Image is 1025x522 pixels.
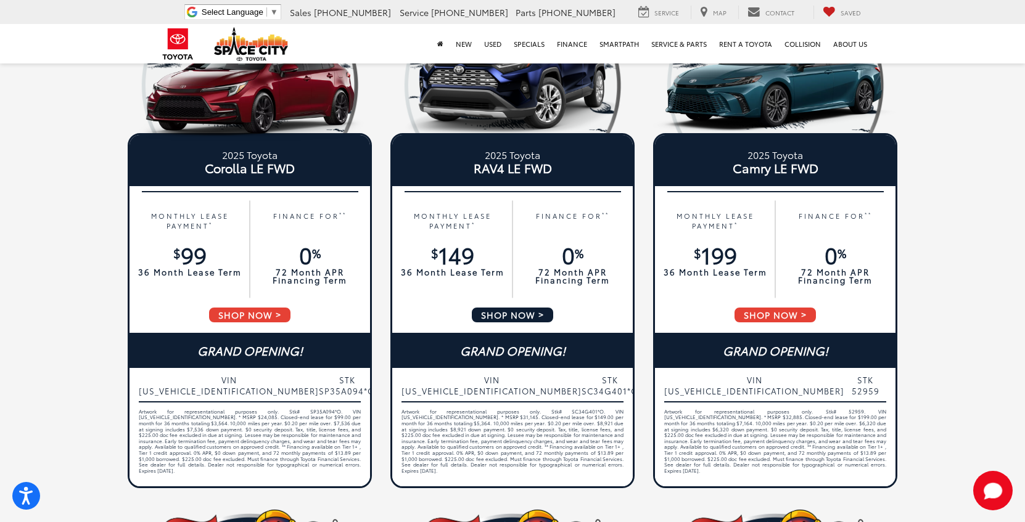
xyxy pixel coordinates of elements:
[844,374,886,396] span: STK 52959
[139,374,319,396] span: VIN [US_VEHICLE_IDENTIFICATION_NUMBER]
[654,8,679,17] span: Service
[401,147,624,161] small: 2025 Toyota
[312,244,321,261] sup: %
[401,409,624,483] div: Artwork for representational purposes only. Stk# SC34G401*O. VIN [US_VEHICLE_IDENTIFICATION_NUMBE...
[661,211,769,231] p: MONTHLY LEASE PAYMENT
[214,27,288,61] img: Space City Toyota
[694,239,737,270] span: 199
[781,268,889,284] p: 72 Month APR Financing Term
[256,268,364,284] p: 72 Month APR Financing Term
[781,211,889,231] p: FINANCE FOR
[431,239,474,270] span: 149
[266,7,267,17] span: ​
[694,244,701,261] sup: $
[398,268,506,276] p: 36 Month Lease Term
[661,268,769,276] p: 36 Month Lease Term
[813,6,870,19] a: My Saved Vehicles
[202,7,263,17] span: Select Language
[575,244,583,261] sup: %
[664,374,844,396] span: VIN [US_VEHICLE_IDENTIFICATION_NUMBER]
[392,333,633,368] div: GRAND OPENING!
[128,19,372,141] img: 25_Corolla_XSE_Ruby_Flare_Pearl_Left
[130,333,370,368] div: GRAND OPENING!
[136,268,244,276] p: 36 Month Lease Term
[431,24,450,63] a: Home
[290,6,311,18] span: Sales
[139,161,361,174] span: Corolla LE FWD
[270,7,278,17] span: ▼
[593,24,645,63] a: SmartPath
[401,161,624,174] span: RAV4 LE FWD
[519,211,627,231] p: FINANCE FOR
[713,24,778,63] a: Rent a Toyota
[691,6,736,19] a: Map
[653,19,897,141] img: 25_Camry_XSE_Teal_Left
[713,8,727,17] span: Map
[256,211,364,231] p: FINANCE FOR
[562,239,583,270] span: 0
[173,239,207,270] span: 99
[765,8,794,17] span: Contact
[827,24,873,63] a: About Us
[401,374,582,396] span: VIN [US_VEHICLE_IDENTIFICATION_NUMBER]
[516,6,536,18] span: Parts
[825,239,846,270] span: 0
[139,409,361,483] div: Artwork for representational purposes only. Stk# SP35A094*O. VIN [US_VEHICLE_IDENTIFICATION_NUMBE...
[299,239,321,270] span: 0
[202,7,278,17] a: Select Language​
[645,24,713,63] a: Service & Parts
[390,19,635,141] img: 25_RAV4_Limited_Blueprint_Left
[155,24,201,64] img: Toyota
[519,268,627,284] p: 72 Month APR Financing Term
[314,6,391,18] span: [PHONE_NUMBER]
[778,24,827,63] a: Collision
[538,6,615,18] span: [PHONE_NUMBER]
[319,374,375,396] span: STK SP35A094*O
[136,211,244,231] p: MONTHLY LEASE PAYMENT
[841,8,861,17] span: Saved
[655,333,895,368] div: GRAND OPENING!
[973,471,1013,510] svg: Start Chat
[450,24,478,63] a: New
[208,306,292,324] span: SHOP NOW
[551,24,593,63] a: Finance
[664,147,886,161] small: 2025 Toyota
[139,147,361,161] small: 2025 Toyota
[582,374,638,396] span: STK SC34G401*O
[471,306,554,324] span: SHOP NOW
[664,161,886,174] span: Camry LE FWD
[431,6,508,18] span: [PHONE_NUMBER]
[629,6,688,19] a: Service
[738,6,804,19] a: Contact
[400,6,429,18] span: Service
[478,24,508,63] a: Used
[973,471,1013,510] button: Toggle Chat Window
[733,306,817,324] span: SHOP NOW
[508,24,551,63] a: Specials
[431,244,438,261] sup: $
[838,244,846,261] sup: %
[173,244,181,261] sup: $
[398,211,506,231] p: MONTHLY LEASE PAYMENT
[664,409,886,483] div: Artwork for representational purposes only. Stk# 52959. VIN [US_VEHICLE_IDENTIFICATION_NUMBER]. *...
